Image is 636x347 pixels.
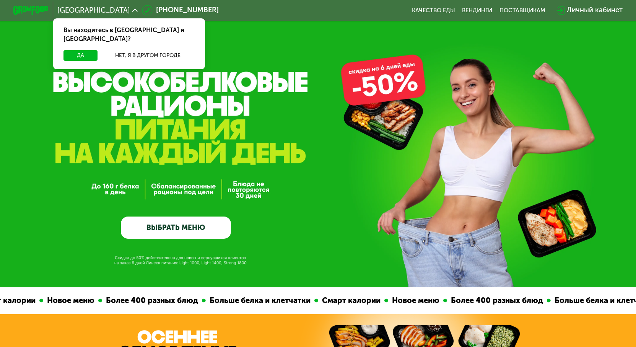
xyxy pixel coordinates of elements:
[462,7,492,14] a: Вендинги
[42,295,98,306] div: Новое меню
[317,295,384,306] div: Смарт калории
[53,18,205,50] div: Вы находитесь в [GEOGRAPHIC_DATA] и [GEOGRAPHIC_DATA]?
[57,7,130,14] span: [GEOGRAPHIC_DATA]
[446,295,546,306] div: Более 400 разных блюд
[205,295,314,306] div: Больше белка и клетчатки
[142,5,219,16] a: [PHONE_NUMBER]
[63,50,98,61] button: Да
[412,7,455,14] a: Качество еды
[121,217,231,239] a: ВЫБРАТЬ МЕНЮ
[387,295,442,306] div: Новое меню
[567,5,623,16] div: Личный кабинет
[101,295,201,306] div: Более 400 разных блюд
[101,50,195,61] button: Нет, я в другом городе
[499,7,545,14] div: поставщикам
